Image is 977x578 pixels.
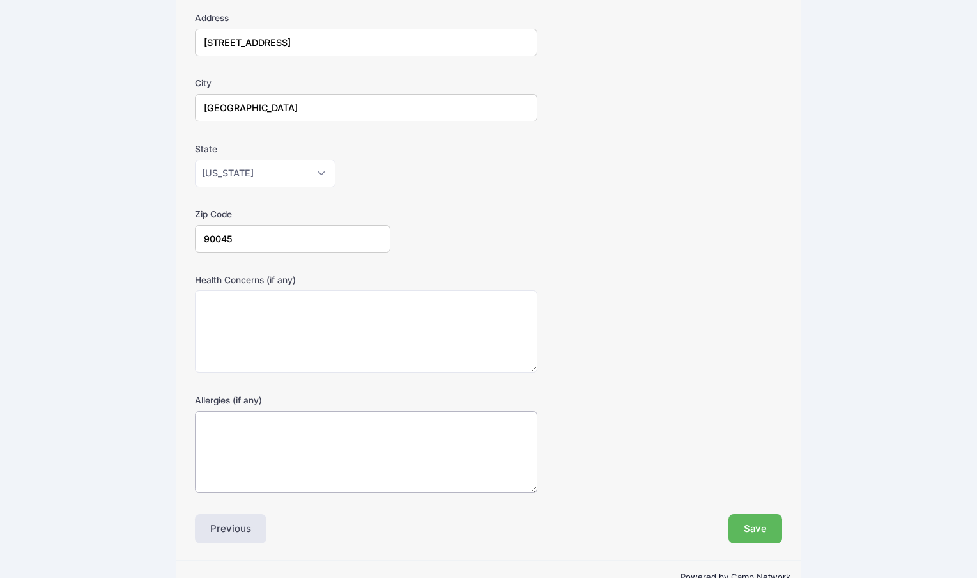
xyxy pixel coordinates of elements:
[195,143,390,155] label: State
[195,77,390,90] label: City
[728,514,782,543] button: Save
[195,514,266,543] button: Previous
[195,274,390,286] label: Health Concerns (if any)
[195,225,390,253] input: xxxxx
[195,394,390,407] label: Allergies (if any)
[195,208,390,221] label: Zip Code
[195,12,390,24] label: Address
